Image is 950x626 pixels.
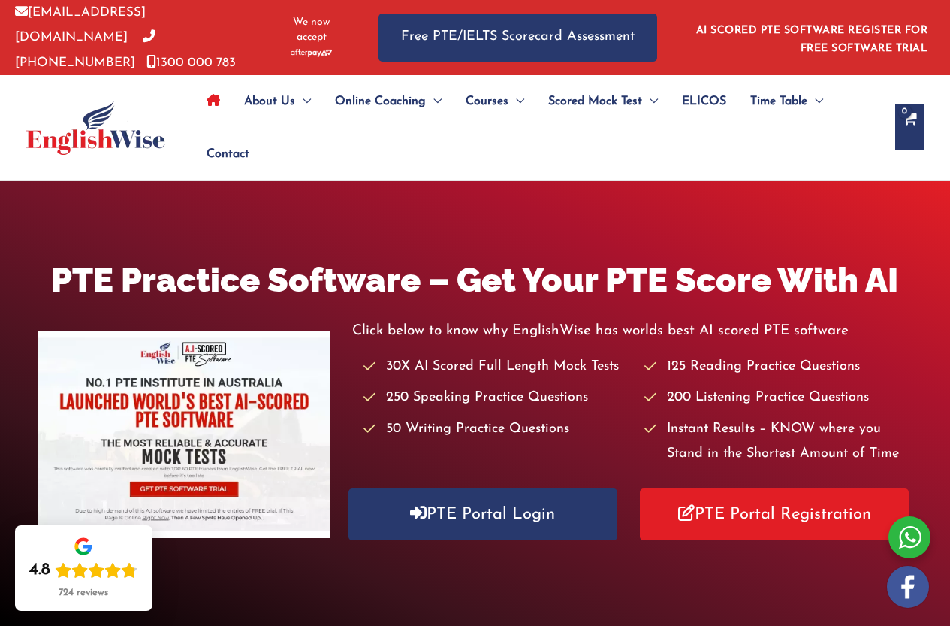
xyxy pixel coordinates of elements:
[363,386,631,410] li: 250 Speaking Practice Questions
[38,256,912,304] h1: PTE Practice Software – Get Your PTE Score With AI
[895,104,924,150] a: View Shopping Cart, empty
[352,319,912,343] p: Click below to know why EnglishWise has worlds best AI scored PTE software
[687,13,935,62] aside: Header Widget 1
[887,566,929,608] img: white-facebook.png
[29,560,50,581] div: 4.8
[807,75,823,128] span: Menu Toggle
[644,417,912,467] li: Instant Results – KNOW where you Stand in the Shortest Amount of Time
[26,101,165,155] img: cropped-ew-logo
[195,128,249,180] a: Contact
[363,355,631,380] li: 30X AI Scored Full Length Mock Tests
[670,75,738,128] a: ELICOS
[207,128,249,180] span: Contact
[146,56,236,69] a: 1300 000 783
[244,75,295,128] span: About Us
[642,75,658,128] span: Menu Toggle
[15,6,146,44] a: [EMAIL_ADDRESS][DOMAIN_NAME]
[59,587,108,599] div: 724 reviews
[295,75,311,128] span: Menu Toggle
[282,15,341,45] span: We now accept
[38,331,330,538] img: pte-institute-main
[291,49,332,57] img: Afterpay-Logo
[640,488,909,540] a: PTE Portal Registration
[232,75,323,128] a: About UsMenu Toggle
[363,417,631,442] li: 50 Writing Practice Questions
[29,560,137,581] div: Rating: 4.8 out of 5
[682,75,726,128] span: ELICOS
[536,75,670,128] a: Scored Mock TestMenu Toggle
[323,75,454,128] a: Online CoachingMenu Toggle
[426,75,442,128] span: Menu Toggle
[195,75,880,180] nav: Site Navigation: Main Menu
[738,75,835,128] a: Time TableMenu Toggle
[750,75,807,128] span: Time Table
[548,75,642,128] span: Scored Mock Test
[644,386,912,410] li: 200 Listening Practice Questions
[644,355,912,380] li: 125 Reading Practice Questions
[508,75,524,128] span: Menu Toggle
[335,75,426,128] span: Online Coaching
[466,75,508,128] span: Courses
[696,25,928,54] a: AI SCORED PTE SOFTWARE REGISTER FOR FREE SOFTWARE TRIAL
[348,488,617,540] a: PTE Portal Login
[378,14,657,61] a: Free PTE/IELTS Scorecard Assessment
[15,31,155,68] a: [PHONE_NUMBER]
[454,75,536,128] a: CoursesMenu Toggle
